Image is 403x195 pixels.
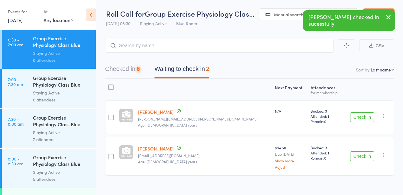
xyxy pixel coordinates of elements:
time: 8:00 - 8:30 am [8,156,23,166]
div: Group Exercise Physiology Class Blue Room [33,154,91,169]
div: 5 attendees [33,176,91,183]
span: Staying Active [140,20,167,26]
a: Exit roll call [363,8,395,21]
span: Manual search [274,12,303,18]
a: 7:00 -7:30 amGroup Exercise Physiology Class Blue RoomStaying Active6 attendees [2,69,96,108]
div: for membership [311,91,340,94]
time: 7:30 - 8:00 am [8,117,24,126]
small: Due [DATE] [275,152,306,156]
button: CSV [359,39,394,52]
button: Check in [350,151,374,161]
span: Roll Call for [106,8,145,18]
small: andrew.b.tagg@gmail.com [138,117,270,121]
span: Booked: 3 [311,108,340,114]
span: [DATE] 06:30 [106,20,131,26]
div: 8 attendees [33,57,91,64]
button: Waiting to check in2 [154,62,209,78]
span: 0 [324,155,326,160]
span: Booked: 3 [311,145,340,150]
div: Group Exercise Physiology Class Blue Room [33,35,91,50]
div: Group Exercise Physiology Class Blue Room [33,114,91,129]
div: Next Payment [272,81,308,97]
div: Last name [371,67,391,73]
a: Adjust [275,165,306,169]
label: Sort by [356,67,369,73]
a: 8:00 -8:30 amGroup Exercise Physiology Class Blue RoomStaying Active5 attendees [2,149,96,188]
a: Show more [275,159,306,163]
button: Check in [350,112,374,122]
span: Age: [DEMOGRAPHIC_DATA] years [138,122,197,127]
div: Staying Active [33,50,91,57]
div: Staying Active [33,129,91,136]
span: Attended: 1 [311,114,340,119]
span: Group Exercise Physiology Clas… [145,8,254,18]
span: Age: [DEMOGRAPHIC_DATA] years [138,159,197,164]
a: [PERSON_NAME] [138,145,174,152]
time: 6:30 - 7:00 am [8,37,23,47]
div: Staying Active [33,169,91,176]
div: Group Exercise Physiology Class Blue Room [33,74,91,89]
div: Any location [44,17,73,23]
div: N/A [275,108,306,114]
a: 7:30 -8:00 amGroup Exercise Physiology Class Blue RoomStaying Active7 attendees [2,109,96,148]
small: fyeates@fyc.net.au [138,154,270,158]
input: Search by name [105,39,334,53]
span: Attended: 1 [311,150,340,155]
div: 7 attendees [33,136,91,143]
a: 6:30 -7:00 amGroup Exercise Physiology Class Blue RoomStaying Active8 attendees [2,30,96,69]
span: Remain: [311,155,340,160]
span: Remain: [311,119,340,124]
span: Blue Room [176,20,197,26]
div: $84.50 [275,145,306,169]
div: 6 [137,65,140,72]
div: Staying Active [33,89,91,96]
time: 7:00 - 7:30 am [8,77,23,87]
span: 0 [324,119,326,124]
a: [DATE] [8,17,23,23]
div: At [44,7,73,17]
div: Events for [8,7,37,17]
a: [PERSON_NAME] [138,109,174,115]
div: Atten­dances [308,81,343,97]
div: 2 [206,65,209,72]
div: [PERSON_NAME] checked in sucessfully [303,10,395,31]
button: Checked in6 [105,62,140,78]
div: 6 attendees [33,96,91,103]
